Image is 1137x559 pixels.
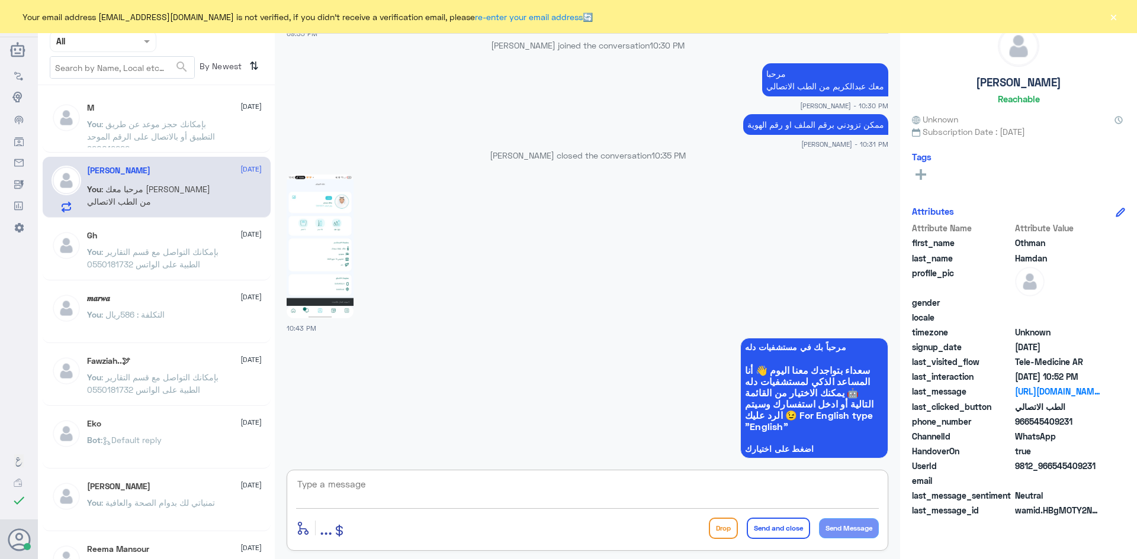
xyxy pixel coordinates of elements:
[912,206,954,217] h6: Attributes
[1015,489,1101,502] span: 0
[87,184,101,194] span: You
[745,364,884,432] span: سعداء بتواجدك معنا اليوم 👋 أنا المساعد الذكي لمستشفيات دله 🤖 يمكنك الاختيار من القائمة التالية أو...
[819,518,879,538] button: Send Message
[8,528,30,551] button: Avatar
[1015,474,1101,487] span: null
[87,231,97,241] h5: Gh
[1015,237,1101,249] span: Othman
[747,518,810,539] button: Send and close
[976,76,1061,89] h5: [PERSON_NAME]
[1015,356,1101,368] span: Tele-Medicine AR
[240,542,262,553] span: [DATE]
[912,356,1013,368] span: last_visited_flow
[801,139,888,149] span: [PERSON_NAME] - 10:31 PM
[52,293,81,323] img: defaultAdmin.png
[52,482,81,511] img: defaultAdmin.png
[912,445,1013,457] span: HandoverOn
[998,93,1040,104] h6: Reachable
[1107,11,1119,22] button: ×
[87,166,150,176] h5: Othman Hamdan
[912,237,1013,249] span: first_name
[1015,460,1101,472] span: 9812_966545409231
[87,544,149,554] h5: Reema Mansour
[87,419,101,429] h5: Eko
[1015,370,1101,383] span: 2025-09-28T19:52:59.38Z
[249,56,259,76] i: ⇅
[87,372,101,382] span: You
[87,119,101,129] span: You
[800,101,888,111] span: [PERSON_NAME] - 10:30 PM
[743,114,888,135] p: 28/9/2025, 10:31 PM
[87,184,210,206] span: : مرحبا معك [PERSON_NAME] من الطب الاتصالي
[912,222,1013,234] span: Attribute Name
[52,103,81,133] img: defaultAdmin.png
[475,12,583,22] a: re-enter your email address
[240,480,262,490] span: [DATE]
[87,247,101,257] span: You
[745,342,884,352] span: مرحباً بك في مستشفيات دله
[240,417,262,428] span: [DATE]
[240,101,262,112] span: [DATE]
[320,517,332,538] span: ...
[52,356,81,386] img: defaultAdmin.png
[912,125,1125,138] span: Subscription Date : [DATE]
[912,400,1013,413] span: last_clicked_button
[87,103,94,113] h5: M
[1015,385,1101,398] a: [URL][DOMAIN_NAME]
[87,497,101,508] span: You
[762,63,888,96] p: 28/9/2025, 10:30 PM
[87,372,219,395] span: : بإمكانك التواصل مع قسم التقارير الطبية على الواتس 0550181732
[320,515,332,541] button: ...
[912,151,932,162] h6: Tags
[912,504,1013,516] span: last_message_id
[52,419,81,448] img: defaultAdmin.png
[287,175,354,318] img: 1279875937515465.jpg
[175,60,189,74] span: search
[240,229,262,240] span: [DATE]
[912,113,958,125] span: Unknown
[912,326,1013,338] span: timezone
[709,518,738,539] button: Drop
[101,309,165,319] span: : التكلفة : 586ريال
[1015,504,1101,516] span: wamid.HBgMOTY2NTQ1NDA5MjMxFQIAEhggQUM1NjFFMTFBNTNCN0ExNzNFOUU3MUE3RUMzQzlCQjQA
[998,26,1039,66] img: defaultAdmin.png
[87,293,110,303] h5: 𝒎𝒂𝒓𝒘𝒂
[87,356,130,366] h5: Fawziah..🕊
[1015,311,1101,324] span: null
[52,231,81,260] img: defaultAdmin.png
[101,497,215,508] span: : تمنياتي لك بدوام الصحة والعافية
[912,267,1013,294] span: profile_pic
[52,166,81,195] img: defaultAdmin.png
[175,57,189,77] button: search
[912,252,1013,264] span: last_name
[240,354,262,365] span: [DATE]
[1015,341,1101,353] span: 2025-09-28T18:25:30.834Z
[101,435,162,445] span: : Default reply
[1015,430,1101,442] span: 2
[1015,400,1101,413] span: الطب الاتصالي
[240,292,262,302] span: [DATE]
[1015,296,1101,309] span: null
[912,311,1013,324] span: locale
[240,164,262,175] span: [DATE]
[1015,222,1101,234] span: Attribute Value
[87,119,215,154] span: : بإمكانك حجز موعد عن طريق التطبيق أو بالاتصال على الرقم الموحد 920012222
[912,296,1013,309] span: gender
[287,30,317,37] span: 09:35 PM
[195,56,245,80] span: By Newest
[912,385,1013,398] span: last_message
[1015,415,1101,428] span: 966545409231
[287,39,888,51] p: [PERSON_NAME] joined the conversation
[287,324,316,332] span: 10:43 PM
[1015,267,1045,296] img: defaultAdmin.png
[1015,326,1101,338] span: Unknown
[1015,445,1101,457] span: true
[650,40,685,50] span: 10:30 PM
[859,463,888,473] span: 10:43 PM
[87,309,101,319] span: You
[912,474,1013,487] span: email
[912,460,1013,472] span: UserId
[912,341,1013,353] span: signup_date
[745,444,884,454] span: اضغط على اختيارك
[50,57,194,78] input: Search by Name, Local etc…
